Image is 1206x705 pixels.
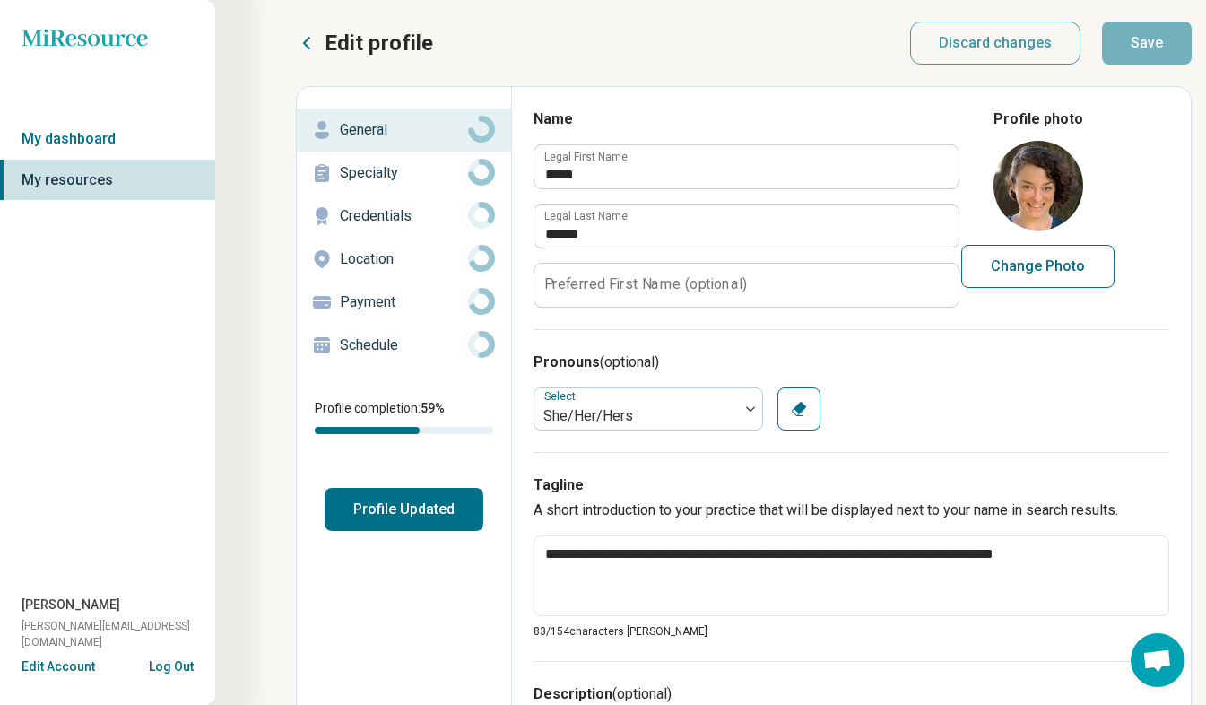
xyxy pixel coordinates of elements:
[22,657,95,676] button: Edit Account
[297,388,511,445] div: Profile completion:
[297,324,511,367] a: Schedule
[22,596,120,614] span: [PERSON_NAME]
[534,623,1169,640] p: 83/ 154 characters [PERSON_NAME]
[543,405,730,427] div: She/Her/Hers
[340,292,468,313] p: Payment
[534,683,1169,705] h3: Description
[22,618,215,650] span: [PERSON_NAME][EMAIL_ADDRESS][DOMAIN_NAME]
[534,500,1169,521] p: A short introduction to your practice that will be displayed next to your name in search results.
[297,238,511,281] a: Location
[961,245,1115,288] button: Change Photo
[534,352,1169,373] h3: Pronouns
[315,427,493,434] div: Profile completion
[1131,633,1184,687] div: Open chat
[296,29,433,57] button: Edit profile
[297,152,511,195] a: Specialty
[421,401,445,415] span: 59 %
[544,277,747,292] label: Preferred First Name (optional)
[297,281,511,324] a: Payment
[325,488,483,531] button: Profile Updated
[544,152,628,162] label: Legal First Name
[910,22,1081,65] button: Discard changes
[993,109,1083,130] legend: Profile photo
[340,335,468,356] p: Schedule
[340,205,468,227] p: Credentials
[297,109,511,152] a: General
[544,390,579,403] label: Select
[1102,22,1192,65] button: Save
[993,141,1083,231] img: avatar image
[534,109,958,130] h3: Name
[149,657,194,672] button: Log Out
[534,474,1169,496] h3: Tagline
[612,685,672,702] span: (optional)
[544,211,628,222] label: Legal Last Name
[297,195,511,238] a: Credentials
[340,248,468,270] p: Location
[340,119,468,141] p: General
[340,162,468,184] p: Specialty
[325,29,433,57] p: Edit profile
[600,353,659,370] span: (optional)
